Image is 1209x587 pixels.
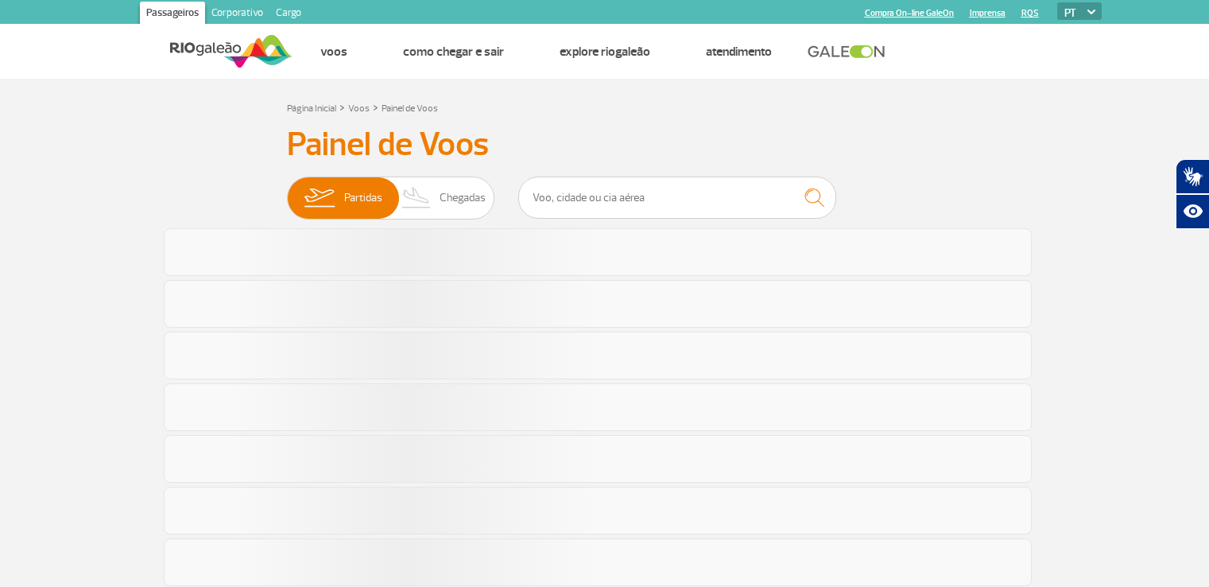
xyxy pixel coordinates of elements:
[373,98,378,116] a: >
[403,44,504,60] a: Como chegar e sair
[205,2,269,27] a: Corporativo
[382,103,438,115] a: Painel de Voos
[1021,8,1039,18] a: RQS
[1176,159,1209,229] div: Plugin de acessibilidade da Hand Talk.
[440,177,486,219] span: Chegadas
[1176,159,1209,194] button: Abrir tradutor de língua de sinais.
[706,44,772,60] a: Atendimento
[320,44,347,60] a: Voos
[865,8,954,18] a: Compra On-line GaleOn
[560,44,650,60] a: Explore RIOgaleão
[269,2,308,27] a: Cargo
[1176,194,1209,229] button: Abrir recursos assistivos.
[294,177,344,219] img: slider-embarque
[140,2,205,27] a: Passageiros
[518,177,836,219] input: Voo, cidade ou cia aérea
[339,98,345,116] a: >
[393,177,440,219] img: slider-desembarque
[970,8,1006,18] a: Imprensa
[344,177,382,219] span: Partidas
[287,125,923,165] h3: Painel de Voos
[287,103,336,115] a: Página Inicial
[348,103,370,115] a: Voos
